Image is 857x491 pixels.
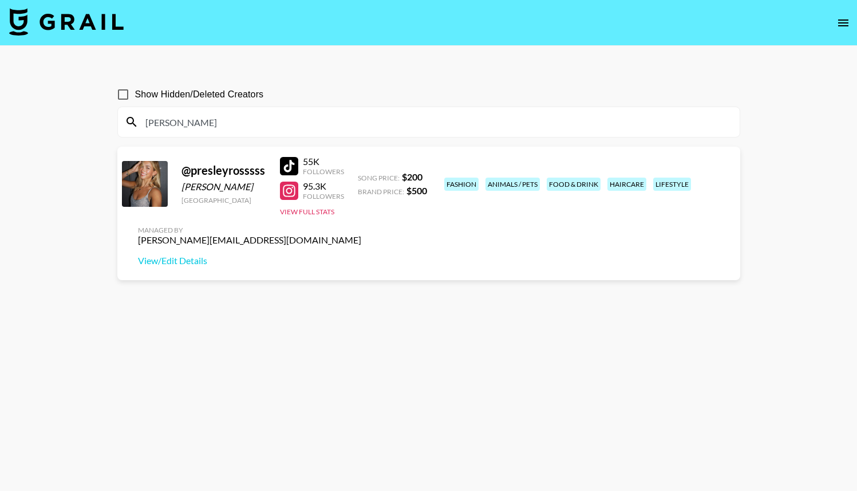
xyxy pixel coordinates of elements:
input: Search by User Name [139,113,733,131]
div: Managed By [138,226,361,234]
div: haircare [607,178,646,191]
div: [PERSON_NAME][EMAIL_ADDRESS][DOMAIN_NAME] [138,234,361,246]
strong: $ 500 [406,185,427,196]
span: Song Price: [358,174,400,182]
div: @ presleyrosssss [181,163,266,178]
div: Followers [303,167,344,176]
div: 55K [303,156,344,167]
div: [GEOGRAPHIC_DATA] [181,196,266,205]
div: lifestyle [653,178,691,191]
div: Followers [303,192,344,201]
img: Grail Talent [9,8,124,36]
button: View Full Stats [280,207,334,216]
div: 95.3K [303,180,344,192]
span: Show Hidden/Deleted Creators [135,88,264,101]
strong: $ 200 [402,171,422,182]
span: Brand Price: [358,187,404,196]
a: View/Edit Details [138,255,361,266]
div: food & drink [547,178,601,191]
div: fashion [444,178,479,191]
div: animals / pets [485,178,540,191]
div: [PERSON_NAME] [181,181,266,193]
button: open drawer [832,11,855,34]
